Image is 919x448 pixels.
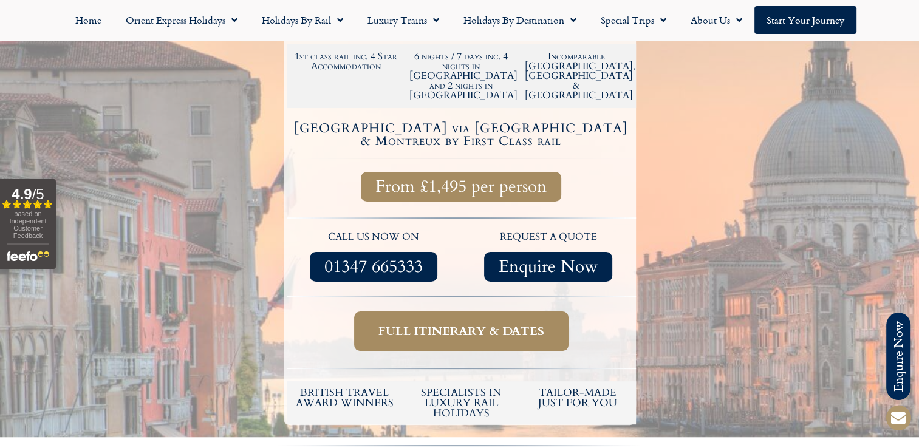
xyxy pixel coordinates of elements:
h6: Specialists in luxury rail holidays [409,387,513,418]
h2: 1st class rail inc. 4 Star Accommodation [295,52,398,71]
h2: Incomparable [GEOGRAPHIC_DATA], [GEOGRAPHIC_DATA] & [GEOGRAPHIC_DATA] [525,52,628,100]
nav: Menu [6,6,913,34]
h5: British Travel Award winners [293,387,397,408]
a: Home [63,6,114,34]
a: 01347 665333 [310,252,437,282]
a: Special Trips [589,6,678,34]
a: Full itinerary & dates [354,311,569,351]
span: 01347 665333 [324,259,423,274]
a: Holidays by Destination [451,6,589,34]
a: Holidays by Rail [250,6,355,34]
span: Enquire Now [499,259,598,274]
p: request a quote [467,229,630,245]
a: Enquire Now [484,252,612,282]
h5: tailor-made just for you [525,387,630,408]
a: Luxury Trains [355,6,451,34]
span: From £1,495 per person [375,179,547,194]
a: Orient Express Holidays [114,6,250,34]
h2: 6 nights / 7 days inc. 4 nights in [GEOGRAPHIC_DATA] and 2 nights in [GEOGRAPHIC_DATA] [409,52,513,100]
p: call us now on [293,229,456,245]
span: Full itinerary & dates [378,324,544,339]
a: From £1,495 per person [361,172,561,202]
a: Start your Journey [754,6,856,34]
a: About Us [678,6,754,34]
h4: [GEOGRAPHIC_DATA] via [GEOGRAPHIC_DATA] & Montreux by First Class rail [289,122,634,148]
